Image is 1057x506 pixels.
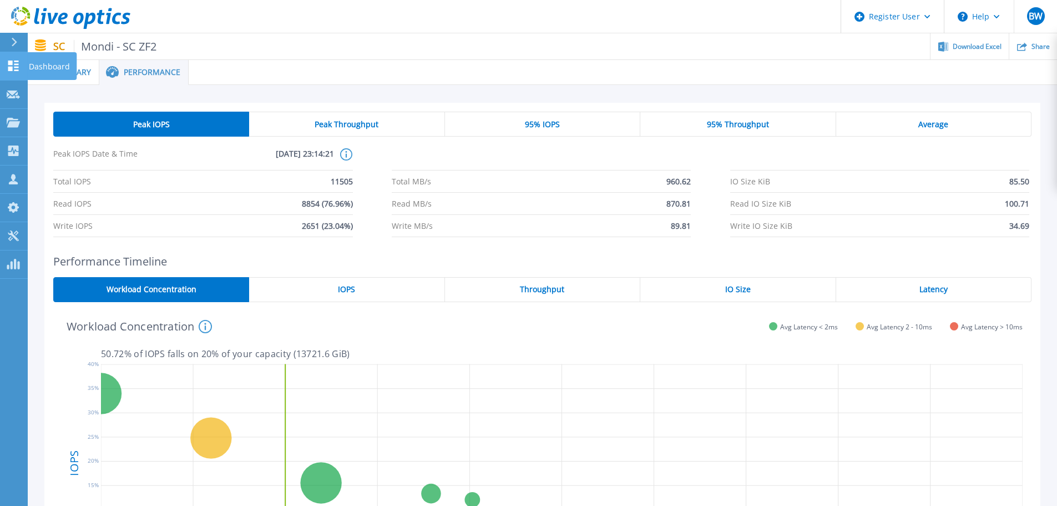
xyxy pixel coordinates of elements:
h2: Performance Timeline [53,255,1031,268]
span: Share [1031,43,1050,50]
span: Throughput [520,285,564,294]
span: IO Size KiB [730,171,770,192]
span: Write IO Size KiB [730,215,792,237]
text: 30% [88,408,99,416]
span: Avg Latency > 10ms [961,323,1023,331]
span: Avg Latency < 2ms [780,323,838,331]
span: 960.62 [666,171,691,192]
span: Total IOPS [53,171,91,192]
span: Read IOPS [53,193,92,214]
span: IOPS [338,285,355,294]
span: 34.69 [1009,215,1029,237]
span: Total MB/s [392,171,431,192]
span: 2651 (23.04%) [302,215,353,237]
span: Download Excel [953,43,1002,50]
span: Performance [124,68,180,76]
span: 95% Throughput [707,120,769,129]
p: Dashboard [29,52,70,81]
span: Peak Throughput [315,120,378,129]
span: 89.81 [671,215,691,237]
span: Average [918,120,948,129]
h4: Workload Concentration [67,320,212,333]
span: Mondi - SC ZF2 [74,40,157,53]
span: 8854 (76.96%) [302,193,353,214]
span: 95% IOPS [525,120,560,129]
span: BW [1029,12,1043,21]
span: Workload Concentration [107,285,196,294]
span: Read IO Size KiB [730,193,791,214]
text: 35% [88,384,99,392]
span: Write MB/s [392,215,433,237]
span: [DATE] 23:14:21 [194,148,334,170]
p: 50.72 % of IOPS falls on 20 % of your capacity ( 13721.6 GiB ) [101,349,1023,359]
p: SC [53,40,157,53]
span: 870.81 [666,193,691,214]
span: Write IOPS [53,215,93,237]
span: 85.50 [1009,171,1029,192]
span: IO Size [725,285,751,294]
h4: IOPS [69,422,80,505]
span: Latency [919,285,948,294]
span: 100.71 [1005,193,1029,214]
span: Peak IOPS Date & Time [53,148,194,170]
span: Read MB/s [392,193,432,214]
span: 11505 [331,171,353,192]
span: Peak IOPS [133,120,170,129]
span: Avg Latency 2 - 10ms [867,323,932,331]
text: 40% [88,360,99,368]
